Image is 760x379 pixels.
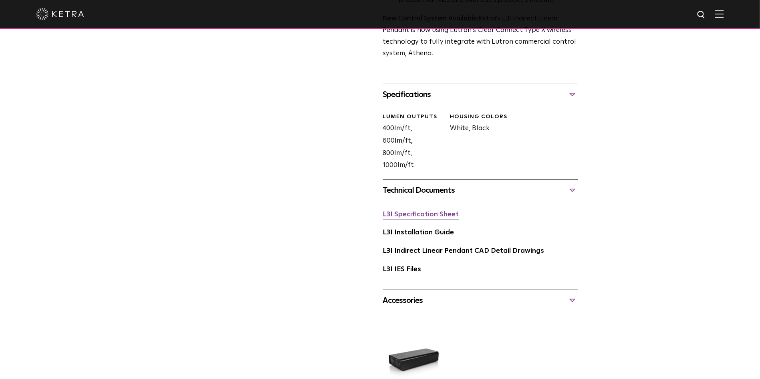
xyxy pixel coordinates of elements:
div: 400lm/ft, 600lm/ft, 800lm/ft, 1000lm/ft [377,113,444,172]
div: Accessories [383,294,578,307]
img: ketra-logo-2019-white [36,8,84,20]
img: search icon [697,10,707,20]
div: Technical Documents [383,184,578,197]
img: Hamburger%20Nav.svg [715,10,724,18]
a: L3I Specification Sheet [383,211,459,218]
p: Ketra’s L3I Indirect Linear Pendant is now using Lutron’s Clear Connect Type X wireless technolog... [383,13,578,60]
a: L3I Installation Guide [383,229,454,236]
div: White, Black [444,113,511,172]
div: LUMEN OUTPUTS [383,113,444,121]
div: HOUSING COLORS [450,113,511,121]
a: L3I IES Files [383,266,421,273]
div: Specifications [383,88,578,101]
a: L3I Indirect Linear Pendant CAD Detail Drawings [383,248,544,254]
